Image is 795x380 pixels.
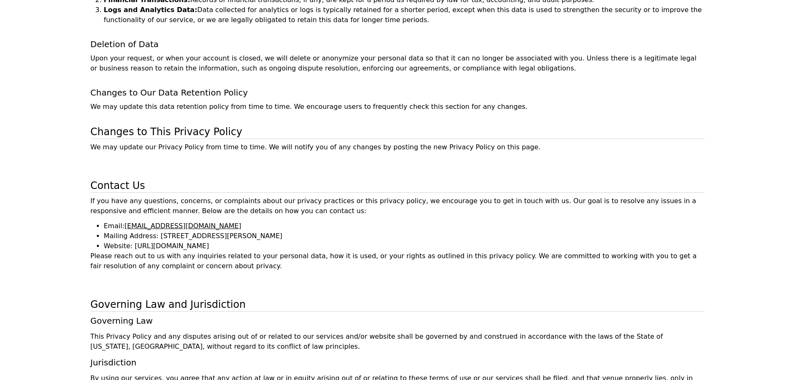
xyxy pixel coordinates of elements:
a: [EMAIL_ADDRESS][DOMAIN_NAME] [124,222,241,230]
p: Please reach out to us with any inquiries related to your personal data, how it is used, or your ... [91,251,705,271]
p: We may update this data retention policy from time to time. We encourage users to frequently chec... [91,102,705,112]
strong: Logs and Analytics Data: [104,6,197,14]
h2: Changes to This Privacy Policy [91,125,705,139]
h3: Deletion of Data [91,38,705,50]
p: If you have any questions, concerns, or complaints about our privacy practices or this privacy po... [91,196,705,216]
p: Upon your request, or when your account is closed, we will delete or anonymize your personal data... [91,53,705,73]
h2: Contact Us [91,179,705,193]
h3: Governing Law [91,315,705,327]
h3: Jurisdiction [91,357,705,368]
h2: Governing Law and Jurisdiction [91,298,705,312]
p: This Privacy Policy and any disputes arising out of or related to our services and/or website sha... [91,332,705,352]
li: Data collected for analytics or logs is typically retained for a shorter period, except when this... [104,5,705,25]
p: We may update our Privacy Policy from time to time. We will notify you of any changes by posting ... [91,142,705,152]
li: Mailing Address: [STREET_ADDRESS][PERSON_NAME] [104,231,705,241]
h3: Changes to Our Data Retention Policy [91,87,705,98]
li: Email: [104,221,705,231]
li: Website: [URL][DOMAIN_NAME] [104,241,705,251]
